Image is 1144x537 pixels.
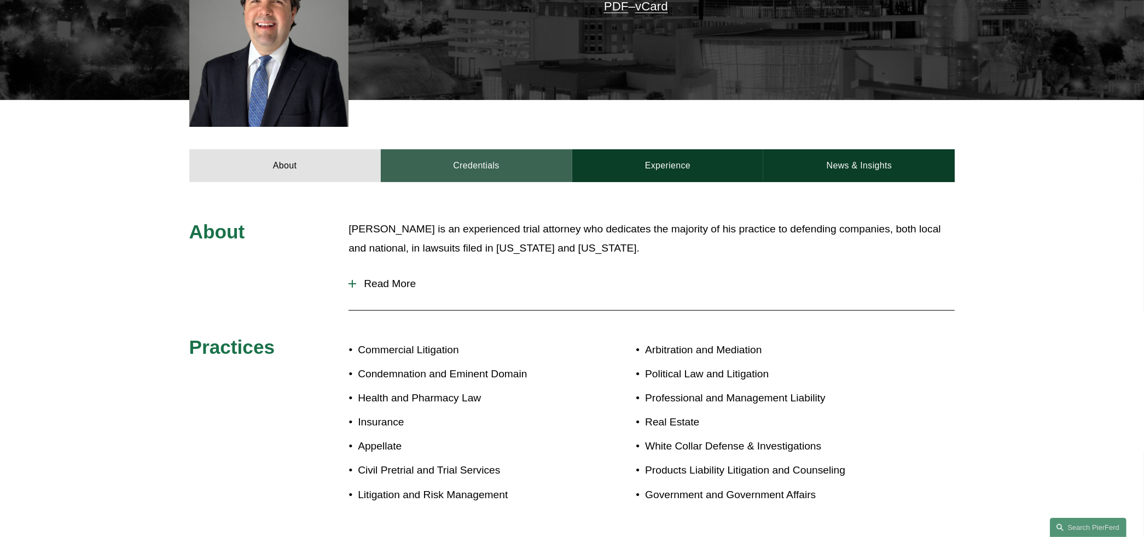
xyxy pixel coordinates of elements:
p: Products Liability Litigation and Counseling [645,461,891,480]
p: Health and Pharmacy Law [358,389,572,408]
p: Litigation and Risk Management [358,486,572,505]
p: Civil Pretrial and Trial Services [358,461,572,480]
span: Practices [189,336,275,358]
p: Appellate [358,437,572,456]
p: White Collar Defense & Investigations [645,437,891,456]
p: Condemnation and Eminent Domain [358,365,572,384]
p: Political Law and Litigation [645,365,891,384]
a: Search this site [1050,518,1126,537]
p: Government and Government Affairs [645,486,891,505]
a: Experience [572,149,764,182]
a: News & Insights [763,149,955,182]
span: Read More [356,278,955,290]
p: Real Estate [645,413,891,432]
a: Credentials [381,149,572,182]
p: Arbitration and Mediation [645,341,891,360]
p: Insurance [358,413,572,432]
p: [PERSON_NAME] is an experienced trial attorney who dedicates the majority of his practice to defe... [349,220,955,258]
span: About [189,221,245,242]
p: Commercial Litigation [358,341,572,360]
button: Read More [349,270,955,298]
p: Professional and Management Liability [645,389,891,408]
a: About [189,149,381,182]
